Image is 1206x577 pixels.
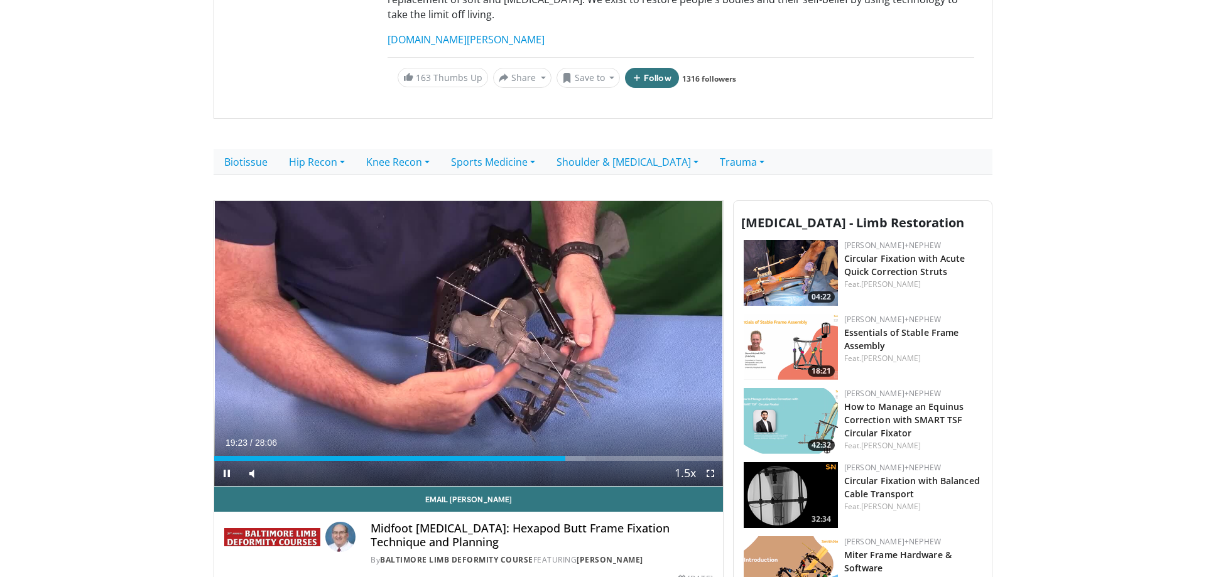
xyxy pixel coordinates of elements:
img: Avatar [325,522,356,552]
a: [PERSON_NAME]+Nephew [844,388,941,399]
a: 163 Thumbs Up [398,68,488,87]
button: Share [493,68,551,88]
a: [PERSON_NAME]+Nephew [844,314,941,325]
a: [PERSON_NAME]+Nephew [844,462,941,473]
a: Sports Medicine [440,149,546,175]
a: How to Manage an Equinus Correction with SMART TSF Circular Fixator [844,401,964,439]
span: 18:21 [808,365,835,377]
span: 42:32 [808,439,835,451]
a: Knee Recon [356,149,440,175]
a: [PERSON_NAME]+Nephew [844,240,941,251]
button: Follow [625,68,679,88]
video-js: Video Player [214,201,723,487]
img: b9720efd-5fe3-4202-89fb-259f1225a9a5.png.150x105_q85_crop-smart_upscale.png [744,462,838,528]
a: 04:22 [744,240,838,306]
a: [PERSON_NAME] [861,440,921,451]
a: Biotissue [214,149,278,175]
div: Feat. [844,279,982,290]
a: Circular Fixation with Balanced Cable Transport [844,475,980,500]
a: [DOMAIN_NAME][PERSON_NAME] [388,33,545,46]
img: 24cf651d-b6db-4f15-a1b3-8dd5763cf0e8.png.150x105_q85_crop-smart_upscale.png [744,314,838,380]
button: Save to [557,68,621,88]
a: Shoulder & [MEDICAL_DATA] [546,149,709,175]
a: [PERSON_NAME] [861,279,921,289]
a: 32:34 [744,462,838,528]
a: Miter Frame Hardware & Software [844,549,952,574]
a: 18:21 [744,314,838,380]
span: 28:06 [255,438,277,448]
a: 1316 followers [682,73,736,84]
a: Baltimore Limb Deformity Course [380,554,533,565]
span: 32:34 [808,514,835,525]
a: [PERSON_NAME]+Nephew [844,536,941,547]
img: d563fa16-1da3-40d4-96ac-4bb77f0c8460.png.150x105_q85_crop-smart_upscale.png [744,388,838,454]
a: Hip Recon [278,149,356,175]
div: Feat. [844,353,982,364]
button: Playback Rate [673,461,698,486]
h4: Midfoot [MEDICAL_DATA]: Hexapod Butt Frame Fixation Technique and Planning [371,522,712,549]
div: By FEATURING [371,554,712,566]
a: [PERSON_NAME] [577,554,643,565]
div: Feat. [844,501,982,512]
span: 04:22 [808,291,835,303]
a: [PERSON_NAME] [861,501,921,512]
a: 42:32 [744,388,838,454]
div: Progress Bar [214,456,723,461]
a: Essentials of Stable Frame Assembly [844,326,959,352]
span: 163 [416,72,431,84]
a: Circular Fixation with Acute Quick Correction Struts [844,252,965,278]
img: Baltimore Limb Deformity Course [224,522,320,552]
button: Mute [239,461,264,486]
a: Email [PERSON_NAME] [214,487,723,512]
img: a7f5708d-8341-4284-949e-8ba7bbfa28e4.png.150x105_q85_crop-smart_upscale.png [744,240,838,306]
button: Fullscreen [698,461,723,486]
span: [MEDICAL_DATA] - Limb Restoration [741,214,964,231]
a: Trauma [709,149,775,175]
span: 19:23 [225,438,247,448]
a: [PERSON_NAME] [861,353,921,364]
span: / [250,438,253,448]
button: Pause [214,461,239,486]
div: Feat. [844,440,982,451]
